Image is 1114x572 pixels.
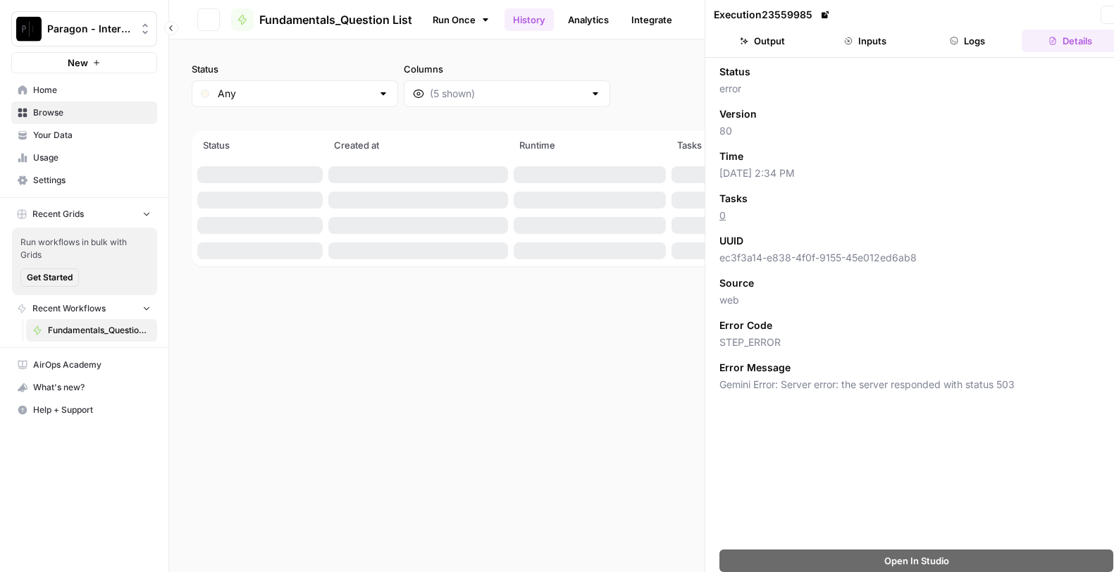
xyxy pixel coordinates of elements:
span: Tasks [719,192,748,206]
span: UUID [719,234,743,248]
span: Get Started [27,271,73,284]
a: AirOps Academy [11,354,157,376]
span: Time [719,149,743,163]
a: Run Once [423,8,499,32]
button: Output [714,30,811,52]
a: Fundamentals_Question List [231,8,412,31]
span: Status [719,65,750,79]
span: Browse [33,106,151,119]
span: Your Data [33,129,151,142]
span: Gemini Error: Server error: the server responded with status 503 [719,378,1113,392]
a: Fundamentals_Question List [26,319,157,342]
span: ec3f3a14-e838-4f0f-9155-45e012ed6ab8 [719,251,1113,265]
img: Paragon - Internal Usage Logo [16,16,42,42]
a: Analytics [559,8,617,31]
a: Integrate [623,8,681,31]
button: Logs [920,30,1017,52]
th: Status [194,131,326,162]
th: Runtime [511,131,669,162]
a: History [505,8,554,31]
button: Recent Workflows [11,298,157,319]
span: STEP_ERROR [719,335,1113,349]
span: Recent Workflows [32,302,106,315]
a: Settings [11,169,157,192]
span: error [719,82,1113,96]
span: Run workflows in bulk with Grids [20,236,149,261]
span: Open In Studio [884,554,949,568]
span: Error Code [719,318,772,332]
button: Inputs [817,30,914,52]
a: 0 [719,209,726,221]
a: Browse [11,101,157,124]
span: Error Message [719,361,791,375]
th: Tasks [669,131,793,162]
label: Status [192,62,398,76]
span: New [68,56,88,70]
span: Help + Support [33,404,151,416]
a: Your Data [11,124,157,147]
span: web [719,293,1113,307]
button: New [11,52,157,73]
button: What's new? [11,376,157,399]
button: Recent Grids [11,204,157,225]
button: Help + Support [11,399,157,421]
a: Usage [11,147,157,169]
span: AirOps Academy [33,359,151,371]
span: Fundamentals_Question List [48,324,151,337]
span: 80 [719,124,1113,138]
span: Home [33,84,151,97]
button: Get Started [20,268,79,287]
input: Any [218,87,372,101]
span: Source [719,276,754,290]
label: Columns [404,62,610,76]
a: Home [11,79,157,101]
div: Execution 23559985 [714,8,832,22]
span: Fundamentals_Question List [259,11,412,28]
input: (5 shown) [430,87,584,101]
span: Settings [33,174,151,187]
span: Paragon - Internal Usage [47,22,132,36]
span: [DATE] 2:34 PM [719,166,1113,180]
button: Workspace: Paragon - Internal Usage [11,11,157,46]
span: Usage [33,151,151,164]
th: Created at [326,131,511,162]
span: Recent Grids [32,208,84,220]
div: What's new? [12,377,156,398]
span: Version [719,107,757,121]
button: Open In Studio [719,549,1113,572]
